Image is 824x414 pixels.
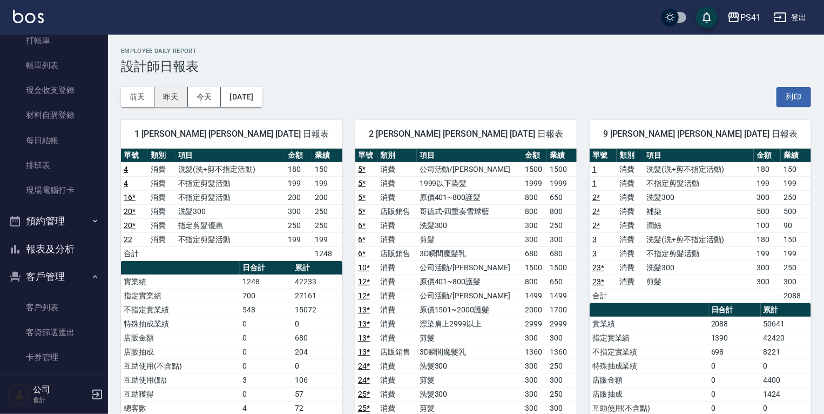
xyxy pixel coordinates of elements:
[522,317,547,331] td: 2999
[547,149,577,163] th: 業績
[378,317,417,331] td: 消費
[522,345,547,359] td: 1360
[769,8,811,28] button: 登出
[378,246,417,261] td: 店販銷售
[292,373,342,387] td: 106
[590,387,708,401] td: 店販抽成
[547,204,577,218] td: 800
[121,87,154,107] button: 前天
[378,289,417,303] td: 消費
[547,331,577,345] td: 300
[522,162,547,176] td: 1500
[781,204,811,218] td: 500
[240,345,292,359] td: 0
[603,129,798,139] span: 9 [PERSON_NAME] [PERSON_NAME] [DATE] 日報表
[781,176,811,190] td: 199
[378,261,417,275] td: 消費
[148,162,175,176] td: 消費
[417,190,523,204] td: 原價401~800護髮
[761,387,811,401] td: 1424
[121,387,240,401] td: 互助獲得
[417,387,523,401] td: 洗髮300
[644,232,754,246] td: 洗髮(洗+剪不指定活動)
[776,87,811,107] button: 列印
[188,87,221,107] button: 今天
[522,176,547,190] td: 1999
[417,331,523,345] td: 剪髮
[121,59,811,74] h3: 設計師日報表
[378,345,417,359] td: 店販銷售
[644,218,754,232] td: 潤絲
[522,204,547,218] td: 800
[617,149,644,163] th: 類別
[547,317,577,331] td: 2999
[378,387,417,401] td: 消費
[312,204,342,218] td: 250
[547,373,577,387] td: 300
[124,235,132,244] a: 22
[781,162,811,176] td: 150
[644,176,754,190] td: 不指定剪髮活動
[590,289,617,303] td: 合計
[740,11,761,24] div: PS41
[761,345,811,359] td: 8221
[417,218,523,232] td: 洗髮300
[292,275,342,289] td: 42233
[4,263,104,291] button: 客戶管理
[761,373,811,387] td: 4400
[292,331,342,345] td: 680
[221,87,262,107] button: [DATE]
[708,317,761,331] td: 2088
[121,373,240,387] td: 互助使用(點)
[378,359,417,373] td: 消費
[240,275,292,289] td: 1248
[240,387,292,401] td: 0
[644,190,754,204] td: 洗髮300
[708,387,761,401] td: 0
[617,176,644,190] td: 消費
[378,275,417,289] td: 消費
[124,179,128,188] a: 4
[240,317,292,331] td: 0
[547,190,577,204] td: 650
[312,232,342,246] td: 199
[522,289,547,303] td: 1499
[121,331,240,345] td: 店販金額
[148,204,175,218] td: 消費
[121,246,148,261] td: 合計
[522,246,547,261] td: 680
[292,303,342,317] td: 15072
[547,275,577,289] td: 650
[240,261,292,275] th: 日合計
[417,373,523,387] td: 剪髮
[417,289,523,303] td: 公司活動/[PERSON_NAME]
[4,153,104,178] a: 排班表
[522,359,547,373] td: 300
[417,232,523,246] td: 剪髮
[33,395,88,405] p: 會計
[285,232,312,246] td: 199
[708,359,761,373] td: 0
[285,218,312,232] td: 250
[148,218,175,232] td: 消費
[148,190,175,204] td: 消費
[592,249,597,258] a: 3
[4,78,104,103] a: 現金收支登錄
[312,246,342,261] td: 1248
[417,303,523,317] td: 原價1501~2000護髮
[121,289,240,303] td: 指定實業績
[547,387,577,401] td: 250
[547,176,577,190] td: 1999
[4,207,104,235] button: 預約管理
[754,232,781,246] td: 180
[4,235,104,263] button: 報表及分析
[708,331,761,345] td: 1390
[547,218,577,232] td: 250
[355,149,378,163] th: 單號
[4,103,104,128] a: 材料自購登錄
[292,345,342,359] td: 204
[368,129,564,139] span: 2 [PERSON_NAME] [PERSON_NAME] [DATE] 日報表
[617,232,644,246] td: 消費
[590,149,811,303] table: a dense table
[4,178,104,203] a: 現場電腦打卡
